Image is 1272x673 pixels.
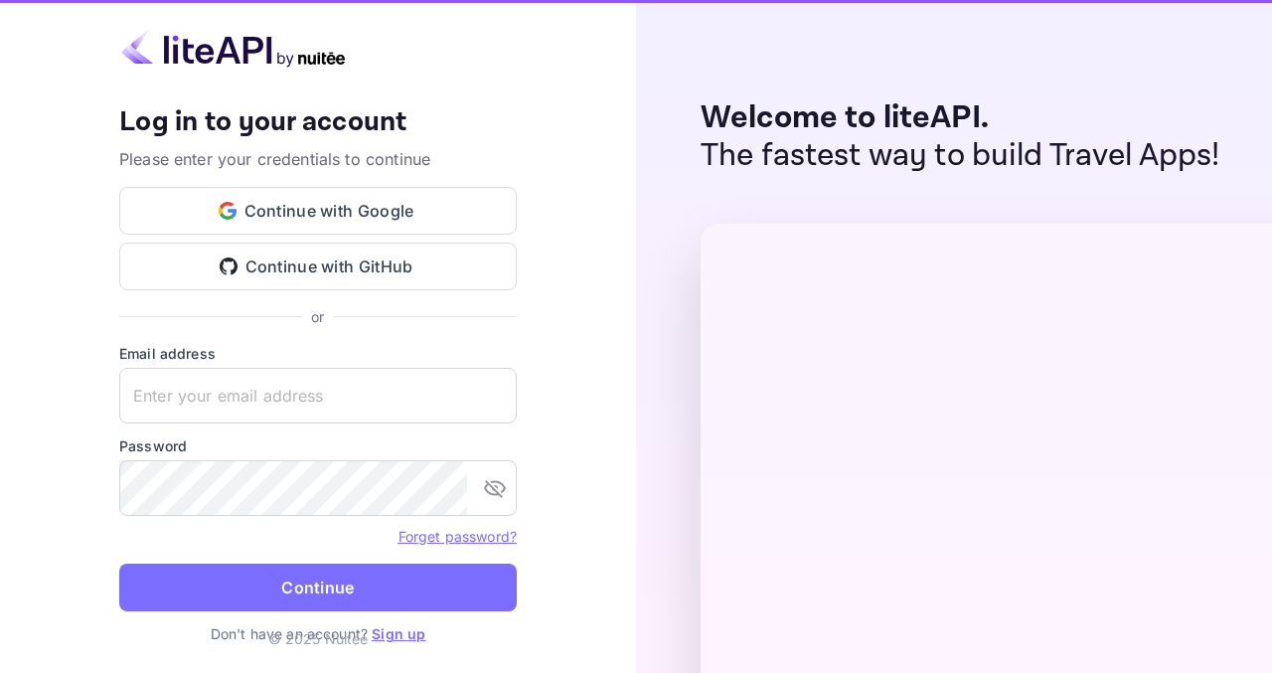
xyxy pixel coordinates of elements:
[372,625,425,642] a: Sign up
[119,564,517,611] button: Continue
[398,528,517,545] a: Forget password?
[119,343,517,364] label: Email address
[119,187,517,235] button: Continue with Google
[311,306,324,327] p: or
[119,105,517,140] h4: Log in to your account
[701,137,1220,175] p: The fastest way to build Travel Apps!
[119,147,517,171] p: Please enter your credentials to continue
[268,628,369,649] p: © 2025 Nuitee
[475,468,515,508] button: toggle password visibility
[119,29,348,68] img: liteapi
[119,435,517,456] label: Password
[119,243,517,290] button: Continue with GitHub
[119,368,517,423] input: Enter your email address
[119,623,517,644] p: Don't have an account?
[701,99,1220,137] p: Welcome to liteAPI.
[398,526,517,546] a: Forget password?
